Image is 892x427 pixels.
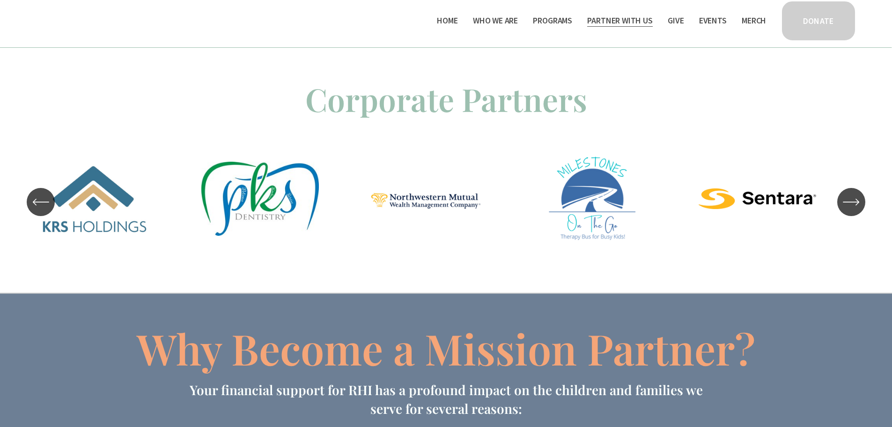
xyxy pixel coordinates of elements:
span: Programs [533,14,572,28]
a: Merch [742,13,766,28]
a: folder dropdown [533,13,572,28]
span: Your financial support for RHI has a profound impact on the children and families we serve for se... [190,381,706,418]
button: Next [837,188,865,216]
a: Give [668,13,684,28]
a: Events [699,13,727,28]
p: Corporate Partners [36,77,856,121]
a: folder dropdown [587,13,652,28]
span: Why Become a Mission Partner? [137,320,755,376]
span: Who We Are [473,14,518,28]
span: Partner With Us [587,14,652,28]
button: Previous [27,188,55,216]
a: folder dropdown [473,13,518,28]
a: Home [437,13,457,28]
